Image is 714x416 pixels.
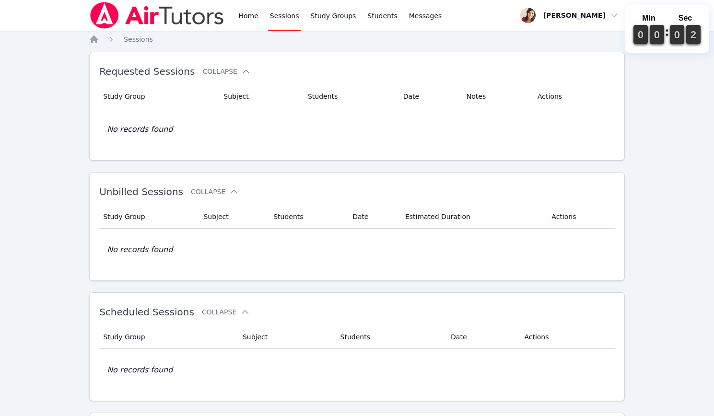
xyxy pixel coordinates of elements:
th: Subject [198,205,268,229]
th: Estimated Duration [399,205,546,229]
td: No records found [99,349,615,391]
button: Collapse [202,307,250,317]
th: Date [445,325,518,349]
td: No records found [99,108,615,150]
th: Students [302,85,398,108]
button: Collapse [191,187,239,196]
th: Date [398,85,461,108]
img: Air Tutors [89,2,225,29]
span: Unbilled Sessions [99,186,183,197]
th: Actions [518,325,615,349]
a: Sessions [124,35,153,44]
span: Scheduled Sessions [99,306,194,318]
th: Study Group [99,85,218,108]
span: Sessions [124,35,153,43]
th: Students [335,325,445,349]
th: Subject [237,325,335,349]
th: Notes [461,85,532,108]
button: Collapse [202,67,250,76]
th: Study Group [99,205,198,229]
th: Actions [546,205,615,229]
th: Study Group [99,325,237,349]
nav: Breadcrumb [89,35,625,44]
span: Messages [409,11,442,21]
th: Actions [532,85,615,108]
span: Requested Sessions [99,66,195,77]
th: Students [268,205,347,229]
td: No records found [99,229,615,271]
th: Subject [218,85,302,108]
th: Date [347,205,399,229]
